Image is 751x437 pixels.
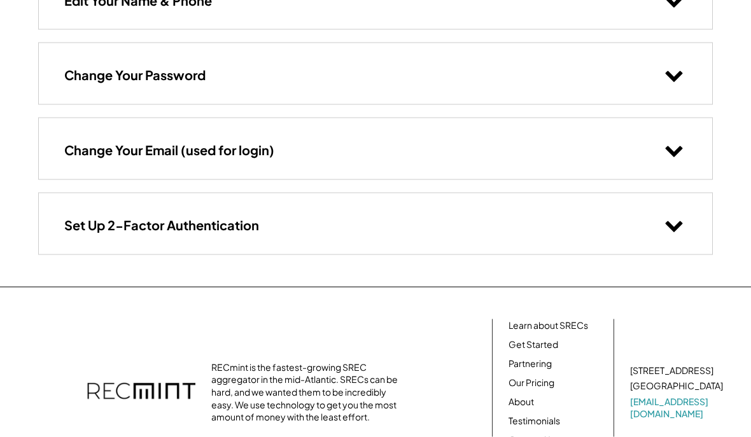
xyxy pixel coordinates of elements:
h3: Change Your Email (used for login) [64,142,274,158]
div: RECmint is the fastest-growing SREC aggregator in the mid-Atlantic. SRECs can be hard, and we wan... [211,361,402,424]
a: Testimonials [509,415,560,427]
a: Partnering [509,357,552,370]
a: [EMAIL_ADDRESS][DOMAIN_NAME] [630,396,726,420]
a: Get Started [509,338,558,351]
img: recmint-logotype%403x.png [87,370,195,415]
div: [STREET_ADDRESS] [630,364,713,377]
div: [GEOGRAPHIC_DATA] [630,380,723,392]
h3: Change Your Password [64,67,206,83]
h3: Set Up 2-Factor Authentication [64,217,259,233]
a: About [509,396,534,408]
a: Our Pricing [509,377,554,389]
a: Learn about SRECs [509,319,588,332]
